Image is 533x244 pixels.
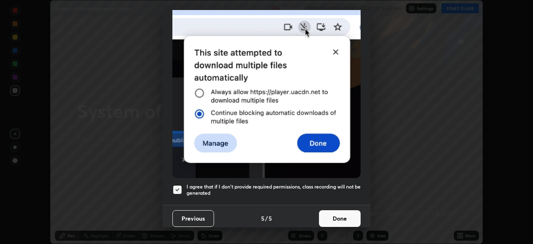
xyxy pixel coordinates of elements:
h5: I agree that if I don't provide required permissions, class recording will not be generated [187,184,361,196]
button: Previous [172,210,214,227]
h4: 5 [261,214,264,223]
button: Done [319,210,361,227]
h4: 5 [269,214,272,223]
h4: / [265,214,268,223]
